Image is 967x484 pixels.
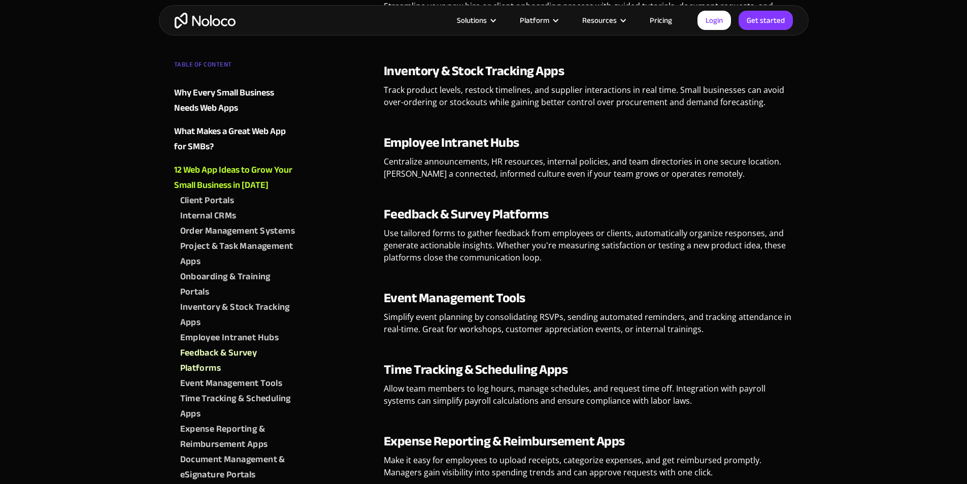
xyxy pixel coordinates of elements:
a: What Makes a Great Web App for SMBs? [174,124,297,154]
strong: Expense Reporting & Reimbursement Apps [384,429,625,454]
div: Resources [582,14,617,27]
div: Employee Intranet Hubs [180,330,279,345]
a: 12 Web App Ideas to Grow Your Small Business in [DATE] [174,163,297,193]
a: Login [697,11,731,30]
a: Project & Task Management Apps [180,239,297,269]
a: Get started [739,11,793,30]
div: Client Portals [180,193,235,208]
a: Why Every Small Business Needs Web Apps [174,85,297,116]
p: Simplify event planning by consolidating RSVPs, sending automated reminders, and tracking attenda... [384,311,793,343]
a: Employee Intranet Hubs [180,330,297,345]
p: Allow team members to log hours, manage schedules, and request time off. Integration with payroll... [384,382,793,414]
p: Use tailored forms to gather feedback from employees or clients, automatically organize responses... [384,227,793,271]
strong: Employee Intranet Hubs [384,130,519,155]
a: Time Tracking & Scheduling Apps [180,391,297,422]
a: Inventory & Stock Tracking Apps [180,300,297,330]
div: Platform [507,14,570,27]
strong: Feedback & Survey Platforms [384,202,549,227]
a: Feedback & Survey Platforms [180,345,297,376]
a: Onboarding & Training Portals [180,269,297,300]
a: Pricing [637,14,685,27]
div: Platform [520,14,549,27]
a: home [175,13,236,28]
a: Document Management & eSignature Portals [180,452,297,482]
div: Event Management Tools [180,376,283,391]
div: Resources [570,14,637,27]
strong: Inventory & Stock Tracking Apps [384,58,564,83]
div: Internal CRMs [180,208,237,223]
a: Expense Reporting & Reimbursement Apps [180,422,297,452]
div: Solutions [444,14,507,27]
a: Internal CRMs [180,208,297,223]
a: Client Portals [180,193,297,208]
div: Order Management Systems [180,223,295,239]
p: Centralize announcements, HR resources, internal policies, and team directories in one secure loc... [384,155,793,187]
p: Track product levels, restock timelines, and supplier interactions in real time. Small businesses... [384,84,793,116]
strong: Time Tracking & Scheduling Apps [384,357,568,382]
strong: Event Management Tools [384,285,525,310]
a: Event Management Tools [180,376,297,391]
div: Solutions [457,14,487,27]
div: TABLE OF CONTENT [174,57,297,77]
a: Order Management Systems [180,223,297,239]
